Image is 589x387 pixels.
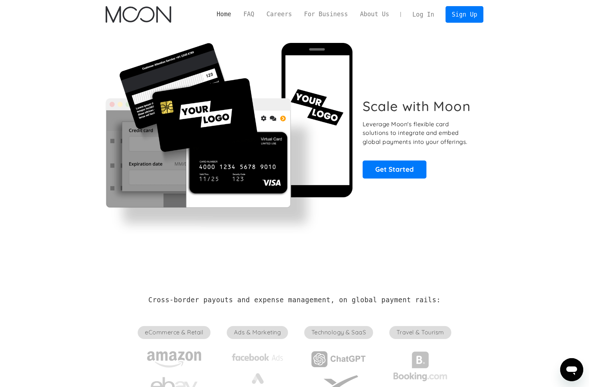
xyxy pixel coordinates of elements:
[446,6,483,22] a: Sign Up
[106,6,171,23] img: Moon Logo
[298,10,354,19] a: For Business
[149,296,441,304] h2: Cross-border payouts and expense management, on global payment rails:
[237,10,260,19] a: FAQ
[260,10,298,19] a: Careers
[363,98,471,114] h1: Scale with Moon
[304,326,373,339] span: Technology & SaaS
[106,6,171,23] a: home
[389,326,451,339] span: Travel & Tourism
[363,160,426,179] a: Get Started
[354,10,395,19] a: About Us
[363,120,475,146] p: Leverage Moon's flexible card solutions to integrate and embed global payments into your offerings.
[227,326,288,339] span: Ads & Marketing
[138,326,211,339] span: eCommerce & Retail
[406,6,440,22] a: Log In
[560,358,583,381] iframe: Button to launch messaging window
[211,10,237,19] a: Home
